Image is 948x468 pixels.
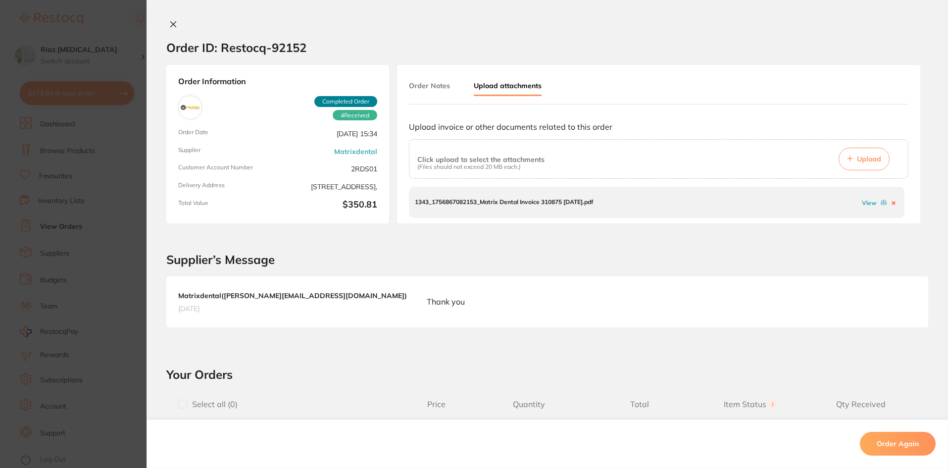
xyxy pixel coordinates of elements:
button: Order Again [860,432,936,456]
span: Order Date [178,129,274,139]
span: Upload [857,155,881,163]
span: Price [399,400,473,409]
span: Received [333,110,377,121]
p: 1343_1756867082153_Matrix Dental Invoice 310875 [DATE].pdf [415,199,593,206]
span: Item Status [695,400,806,409]
h2: Order ID: Restocq- 92152 [166,40,306,55]
h2: Supplier’s Message [166,253,928,267]
span: [STREET_ADDRESS], [282,182,377,192]
span: Customer Account Number [178,164,274,174]
p: (Files should not exceed 20 MB each.) [417,163,545,170]
span: Total [584,400,695,409]
span: Delivery Address [178,182,274,192]
button: Upload [839,148,890,170]
p: Click upload to select the attachments [417,156,545,163]
strong: Order Information [178,77,377,88]
button: Upload attachments [474,77,542,96]
span: Supplier [178,147,274,156]
button: Order Notes [409,77,450,95]
a: View [862,199,877,207]
h2: Your Orders [166,367,928,382]
b: $350.81 [282,200,377,211]
span: 2RDS01 [282,164,377,174]
img: Matrixdental [181,98,200,117]
span: Completed Order [314,96,377,107]
p: Upload invoice or other documents related to this order [409,122,908,131]
span: [DATE] 15:34 [282,129,377,139]
p: Thank you [427,296,465,307]
b: Matrixdental ( [PERSON_NAME][EMAIL_ADDRESS][DOMAIN_NAME] ) [178,291,407,300]
span: Select all ( 0 ) [187,400,238,409]
span: [DATE] [178,304,407,313]
span: Total Value [178,200,274,211]
span: Qty Received [805,400,916,409]
span: Quantity [473,400,584,409]
a: Matrixdental [334,148,377,156]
